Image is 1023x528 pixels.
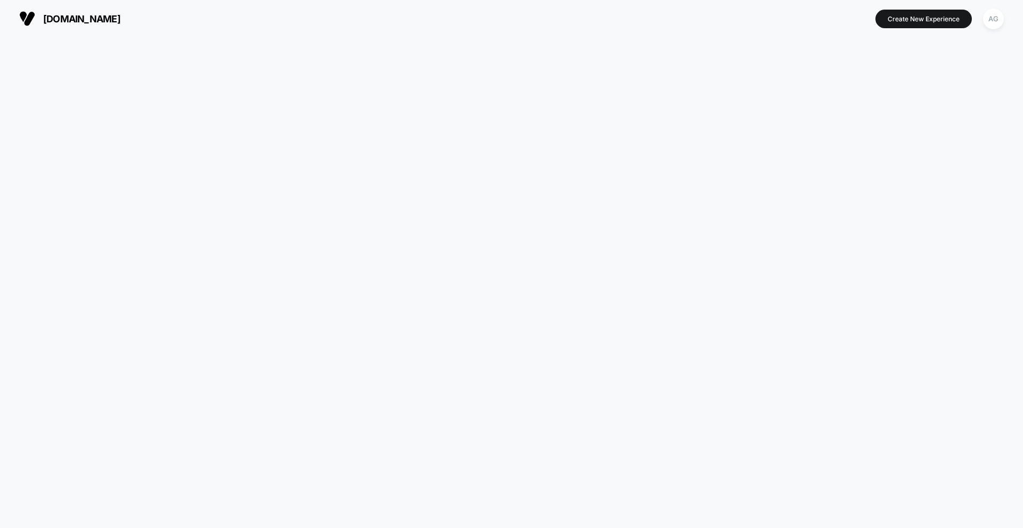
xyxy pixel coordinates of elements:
span: [DOMAIN_NAME] [43,13,120,24]
button: Create New Experience [875,10,972,28]
div: AG [983,9,1004,29]
button: AG [980,8,1007,30]
button: [DOMAIN_NAME] [16,10,124,27]
img: Visually logo [19,11,35,27]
